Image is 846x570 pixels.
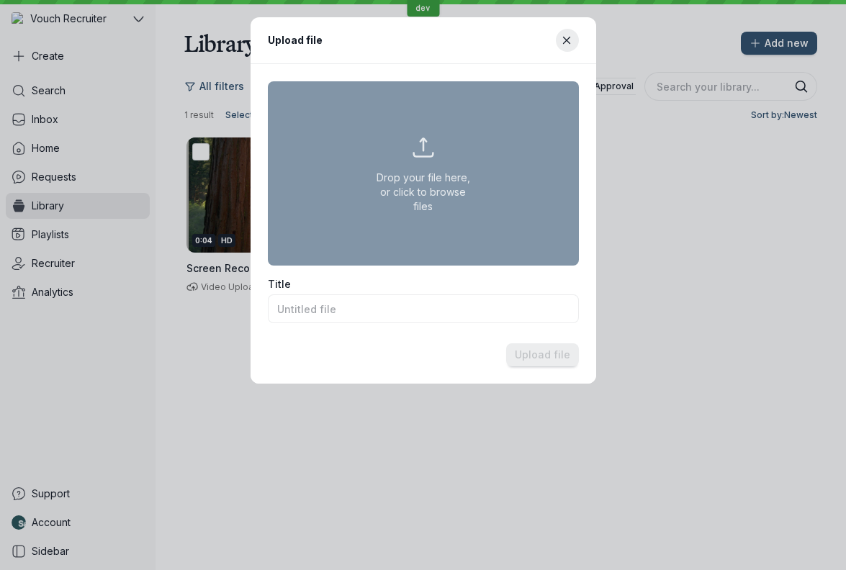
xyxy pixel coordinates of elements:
[268,81,579,266] button: Drop your file here, or click to browse files
[268,32,323,48] h1: Upload file
[268,277,291,291] span: Title
[556,29,579,52] button: Close modal
[268,294,579,323] input: Untitled file
[515,348,570,362] span: Upload file
[506,343,579,366] button: Select a file to upload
